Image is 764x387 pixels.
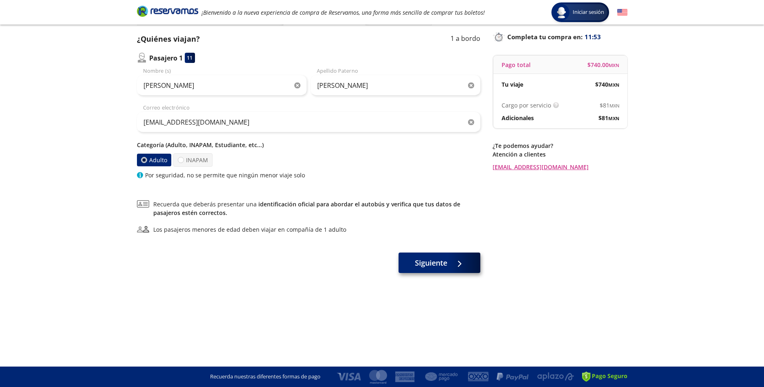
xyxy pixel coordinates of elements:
[493,141,627,150] p: ¿Te podemos ayudar?
[137,141,480,149] p: Categoría (Adulto, INAPAM, Estudiante, etc...)
[609,103,619,109] small: MXN
[502,80,523,89] p: Tu viaje
[210,373,320,381] p: Recuerda nuestras diferentes formas de pago
[587,60,619,69] span: $ 740.00
[137,112,480,132] input: Correo electrónico
[502,60,531,69] p: Pago total
[502,114,534,122] p: Adicionales
[137,5,198,20] a: Brand Logo
[493,150,627,159] p: Atención a clientes
[153,200,460,217] a: identificación oficial para abordar el autobús y verifica que tus datos de pasajeros estén correc...
[600,101,619,110] span: $ 81
[173,153,213,167] label: INAPAM
[502,101,551,110] p: Cargo por servicio
[608,115,619,121] small: MXN
[585,32,601,42] span: 11:53
[153,225,346,234] div: Los pasajeros menores de edad deben viajar en compañía de 1 adulto
[149,53,183,63] p: Pasajero 1
[415,257,447,268] span: Siguiente
[595,80,619,89] span: $ 740
[145,171,305,179] p: Por seguridad, no se permite que ningún menor viaje solo
[202,9,485,16] em: ¡Bienvenido a la nueva experiencia de compra de Reservamos, una forma más sencilla de comprar tus...
[598,114,619,122] span: $ 81
[137,75,307,96] input: Nombre (s)
[399,253,480,273] button: Siguiente
[608,82,619,88] small: MXN
[493,163,627,171] a: [EMAIL_ADDRESS][DOMAIN_NAME]
[609,62,619,68] small: MXN
[493,31,627,43] p: Completa tu compra en :
[137,5,198,17] i: Brand Logo
[311,75,480,96] input: Apellido Paterno
[569,8,607,16] span: Iniciar sesión
[137,34,200,45] p: ¿Quiénes viajan?
[617,7,627,18] button: English
[450,34,480,45] p: 1 a bordo
[185,53,195,63] div: 11
[136,153,172,166] label: Adulto
[717,340,756,379] iframe: Messagebird Livechat Widget
[153,200,480,217] span: Recuerda que deberás presentar una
